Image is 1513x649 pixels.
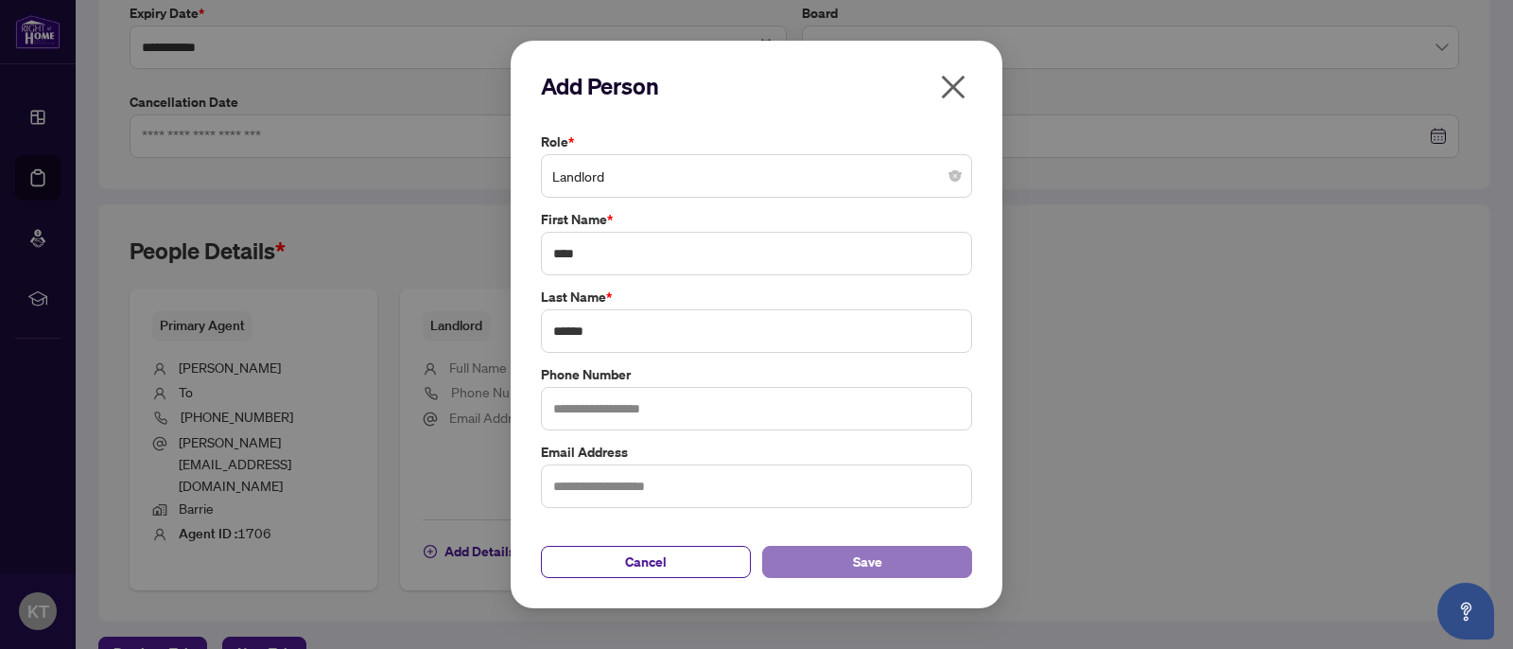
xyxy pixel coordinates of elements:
label: Email Address [541,442,972,463]
span: Save [853,547,882,577]
label: Role [541,132,972,152]
span: Landlord [552,158,961,194]
span: close [938,72,968,102]
label: First Name [541,209,972,230]
h2: Add Person [541,71,972,101]
label: Last Name [541,287,972,307]
span: Cancel [625,547,667,577]
span: close-circle [949,170,961,182]
label: Phone Number [541,364,972,385]
button: Cancel [541,546,751,578]
button: Save [762,546,972,578]
button: Open asap [1437,583,1494,640]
